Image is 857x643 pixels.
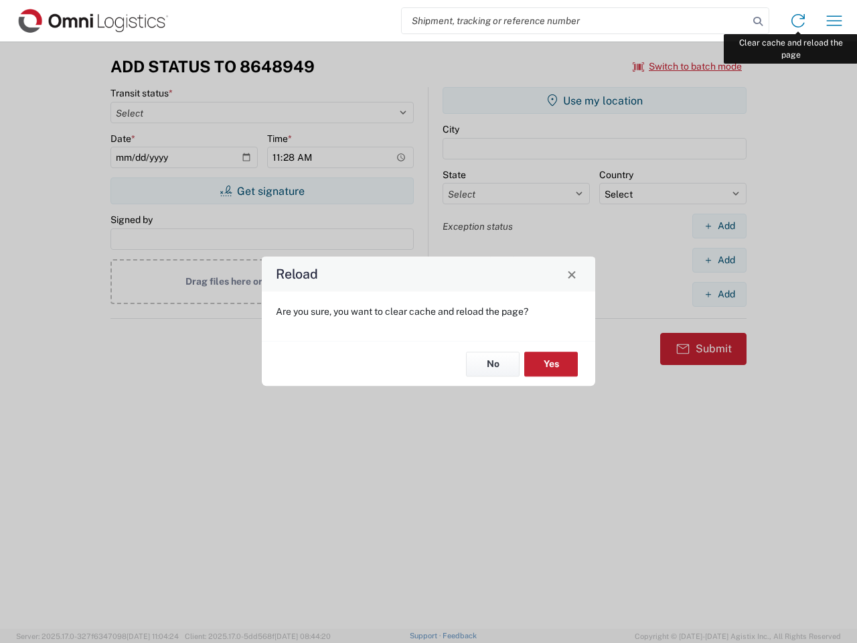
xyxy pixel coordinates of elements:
button: No [466,352,520,376]
input: Shipment, tracking or reference number [402,8,749,33]
button: Close [562,265,581,283]
h4: Reload [276,265,318,284]
p: Are you sure, you want to clear cache and reload the page? [276,305,581,317]
button: Yes [524,352,578,376]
